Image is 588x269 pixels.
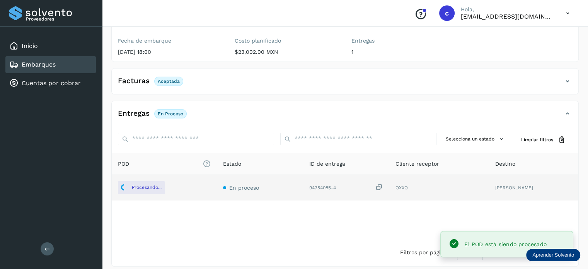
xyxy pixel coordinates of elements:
[5,75,96,92] div: Cuentas por cobrar
[351,38,456,44] label: Entregas
[389,175,489,200] td: OXXO
[464,241,547,247] span: El POD está siendo procesado
[235,49,339,55] p: $23,002.00 MXN
[532,252,574,258] p: Aprender Solvento
[5,38,96,55] div: Inicio
[235,38,339,44] label: Costo planificado
[515,133,572,147] button: Limpiar filtros
[351,49,456,55] p: 1
[112,75,578,94] div: FacturasAceptada
[5,56,96,73] div: Embarques
[495,160,515,168] span: Destino
[118,181,165,194] button: Procesando...
[118,49,222,55] p: [DATE] 18:00
[132,185,162,190] p: Procesando...
[118,77,150,86] h4: Facturas
[521,136,553,143] span: Limpiar filtros
[461,13,554,20] p: cuentasespeciales8_met@castores.com.mx
[461,6,554,13] p: Hola,
[118,160,211,168] span: POD
[443,133,509,146] button: Selecciona un estado
[22,42,38,50] a: Inicio
[395,160,439,168] span: Cliente receptor
[309,183,383,192] div: 94354085-4
[309,160,345,168] span: ID de entrega
[22,61,56,68] a: Embarques
[489,175,578,200] td: [PERSON_NAME]
[26,16,93,22] p: Proveedores
[118,38,222,44] label: Fecha de embarque
[158,79,180,84] p: Aceptada
[229,185,259,191] span: En proceso
[158,111,183,117] p: En proceso
[22,79,81,87] a: Cuentas por cobrar
[223,160,241,168] span: Estado
[526,249,580,261] div: Aprender Solvento
[400,248,451,257] span: Filtros por página :
[118,109,150,118] h4: Entregas
[112,107,578,127] div: EntregasEn proceso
